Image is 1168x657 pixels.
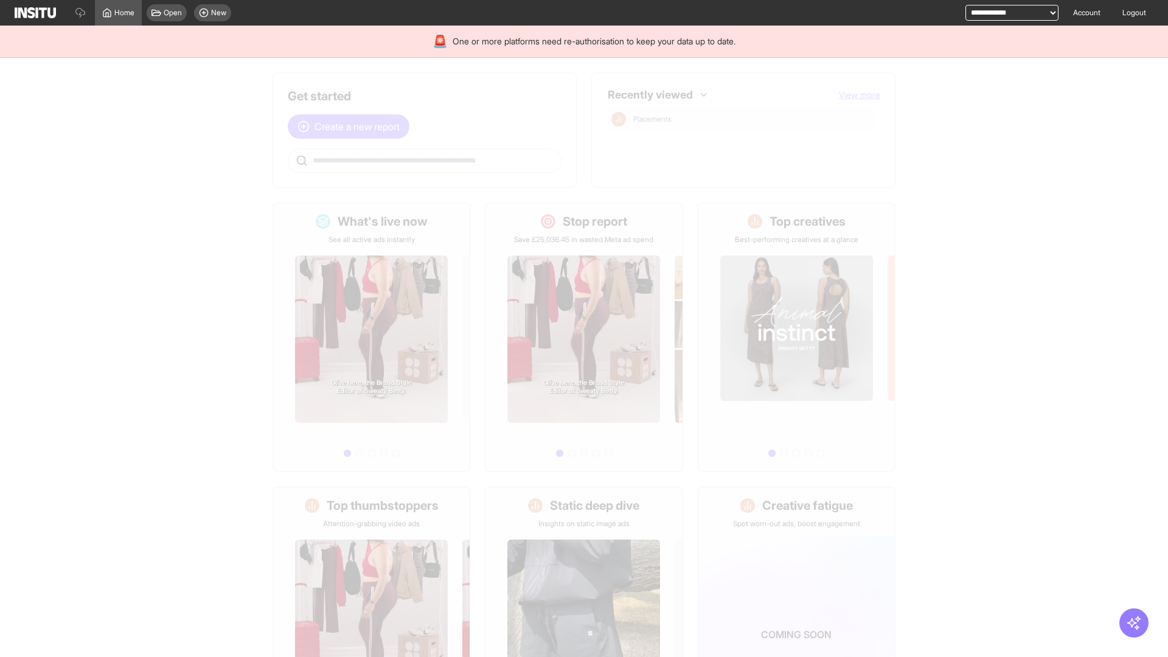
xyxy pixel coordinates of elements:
span: One or more platforms need re-authorisation to keep your data up to date. [453,35,735,47]
div: 🚨 [433,33,448,50]
span: New [211,8,226,18]
img: Logo [15,7,56,18]
span: Open [164,8,182,18]
span: Home [114,8,134,18]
